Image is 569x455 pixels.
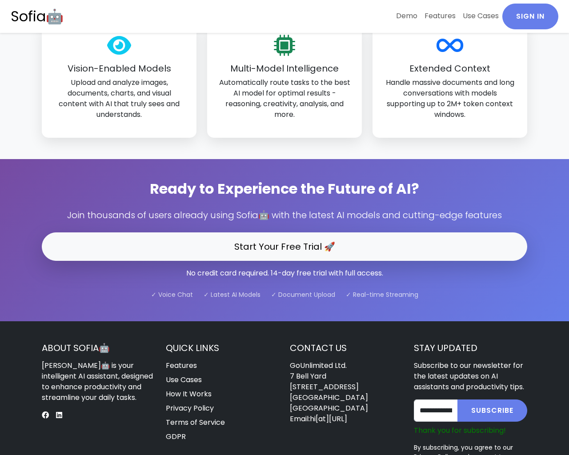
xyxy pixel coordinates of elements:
[52,63,186,74] h5: Vision-Enabled Models
[421,4,459,28] a: Features
[290,360,403,424] address: GoUnlimited Ltd. 7 Bell Yard [STREET_ADDRESS] [GEOGRAPHIC_DATA] [GEOGRAPHIC_DATA]
[166,343,279,353] h5: Quick Links
[383,63,517,74] h5: Extended Context
[414,399,458,422] input: Enter your email
[218,63,351,74] h5: Multi-Model Intelligence
[383,77,517,120] p: Handle massive documents and long conversations with models supporting up to 2M+ token context wi...
[11,4,64,29] a: Sofia🤖
[204,290,260,299] small: ✓ Latest AI Models
[42,180,527,197] h2: Ready to Experience the Future of AI?
[290,414,347,424] span: Email:
[414,360,527,392] p: Subscribe to our newsletter for the latest updates on AI assistants and productivity tips.
[414,425,527,436] div: Thank you for subscribing!
[290,343,403,353] h5: Contact Us
[218,77,351,120] p: Automatically route tasks to the best AI model for optimal results - reasoning, creativity, analy...
[346,290,418,299] small: ✓ Real-time Streaming
[42,360,155,403] p: [PERSON_NAME]🤖 is your intelligent AI assistant, designed to enhance productivity and streamline ...
[52,77,186,120] p: Upload and analyze images, documents, charts, and visual content with AI that truly sees and unde...
[271,290,335,299] small: ✓ Document Upload
[42,232,527,261] a: Start Your Free Trial 🚀
[42,343,155,353] h5: About Sofia🤖
[166,389,212,399] a: How It Works
[166,403,214,413] a: Privacy Policy
[42,208,527,222] p: Join thousands of users already using Sofia🤖 with the latest AI models and cutting-edge features
[166,431,186,442] a: GDPR
[457,399,527,422] button: Subscribe
[393,4,421,28] a: Demo
[166,417,225,427] a: Terms of Service
[414,343,527,353] h5: Stay Updated
[502,4,558,29] a: Sign In
[166,360,197,371] a: Features
[42,268,527,279] p: No credit card required. 14-day free trial with full access.
[166,375,202,385] a: Use Cases
[310,414,347,424] a: hi[at][URL]
[151,290,193,299] small: ✓ Voice Chat
[459,4,502,28] a: Use Cases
